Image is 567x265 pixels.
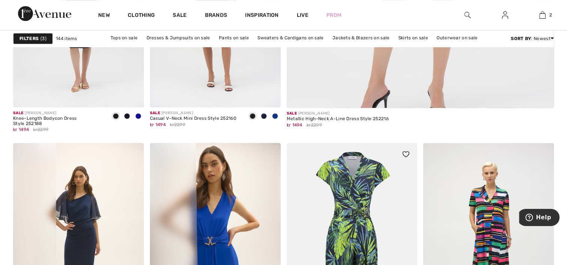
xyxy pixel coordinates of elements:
img: heart_black_full.svg [402,151,409,157]
a: Sale [173,12,187,20]
span: Sale [287,111,297,116]
div: Casual V-Neck Mini Dress Style 252160 [150,116,236,121]
a: Outerwear on sale [433,33,481,43]
div: [PERSON_NAME] [287,111,389,116]
img: My Bag [539,10,546,19]
div: [PERSON_NAME] [150,110,236,116]
div: Midnight Blue [121,110,133,123]
div: [PERSON_NAME] [13,110,104,116]
span: kr 1494 [13,127,29,132]
a: Live [297,11,308,19]
div: Royal Sapphire 163 [133,110,144,123]
a: Skirts on sale [395,33,432,43]
a: Sweaters & Cardigans on sale [254,33,327,43]
div: Metallic High-Neck A-Line Dress Style 252216 [287,116,389,122]
div: Midnight Blue [258,110,269,123]
a: Brands [205,12,227,20]
span: 3 [40,35,46,42]
div: Royal Sapphire 163 [269,110,281,123]
span: kr2299 [33,126,48,133]
img: My Info [502,10,508,19]
a: New [98,12,110,20]
span: Sale [150,111,160,115]
a: Prom [326,11,341,19]
span: kr2299 [170,121,185,128]
span: kr 1494 [150,122,166,127]
strong: Filters [19,35,39,42]
span: kr2299 [307,122,322,128]
a: Dresses & Jumpsuits on sale [143,33,214,43]
iframe: Opens a widget where you can find more information [519,209,560,228]
img: search the website [464,10,471,19]
span: Sale [13,111,23,115]
span: 144 items [56,35,77,42]
div: Black [110,110,121,123]
div: Black [247,110,258,123]
span: 2 [549,12,552,18]
a: Jackets & Blazers on sale [329,33,393,43]
span: kr 1494 [287,122,302,128]
a: 2 [524,10,561,19]
img: 1ère Avenue [18,6,71,21]
a: Clothing [128,12,155,20]
div: Knee-Length Bodycon Dress Style 252188 [13,116,104,127]
a: Pants on sale [215,33,253,43]
div: : Newest [511,35,554,42]
strong: Sort By [511,36,531,41]
a: Tops on sale [107,33,142,43]
span: Inspiration [245,12,278,20]
a: Sign In [496,10,514,20]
